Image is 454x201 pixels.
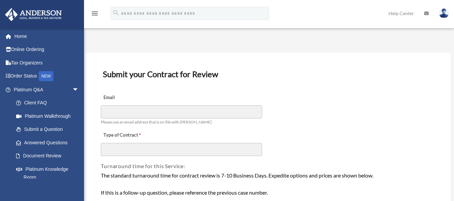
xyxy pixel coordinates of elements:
[112,9,120,16] i: search
[100,67,436,81] h3: Submit your Contract for Review
[101,131,168,140] label: Type of Contract
[39,71,53,81] div: NEW
[3,8,64,21] img: Anderson Advisors Platinum Portal
[5,43,89,56] a: Online Ordering
[9,96,89,110] a: Client FAQ
[5,83,89,96] a: Platinum Q&Aarrow_drop_down
[91,12,99,17] a: menu
[101,171,435,197] div: The standard turnaround time for contract review is 7-10 Business Days. Expedite options and pric...
[9,149,86,163] a: Document Review
[9,136,89,149] a: Answered Questions
[101,93,168,102] label: Email
[9,109,89,123] a: Platinum Walkthrough
[439,8,449,18] img: User Pic
[9,162,89,184] a: Platinum Knowledge Room
[91,9,99,17] i: menu
[5,30,89,43] a: Home
[5,56,89,69] a: Tax Organizers
[72,83,86,97] span: arrow_drop_down
[101,163,185,169] span: Turnaround time for this Service:
[5,69,89,83] a: Order StatusNEW
[9,123,89,136] a: Submit a Question
[101,119,212,124] span: Please use an email address that is on file with [PERSON_NAME]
